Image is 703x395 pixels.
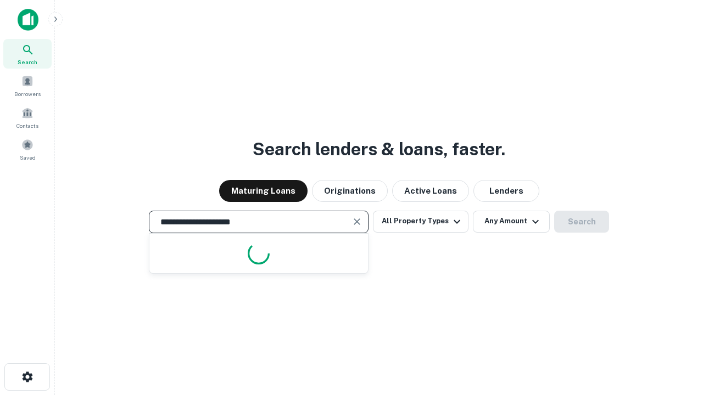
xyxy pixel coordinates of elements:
[312,180,388,202] button: Originations
[18,9,38,31] img: capitalize-icon.png
[473,180,539,202] button: Lenders
[3,71,52,100] a: Borrowers
[3,134,52,164] a: Saved
[648,272,703,325] iframe: Chat Widget
[16,121,38,130] span: Contacts
[14,89,41,98] span: Borrowers
[20,153,36,162] span: Saved
[392,180,469,202] button: Active Loans
[253,136,505,162] h3: Search lenders & loans, faster.
[473,211,550,233] button: Any Amount
[373,211,468,233] button: All Property Types
[3,39,52,69] a: Search
[219,180,308,202] button: Maturing Loans
[349,214,365,229] button: Clear
[18,58,37,66] span: Search
[3,103,52,132] a: Contacts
